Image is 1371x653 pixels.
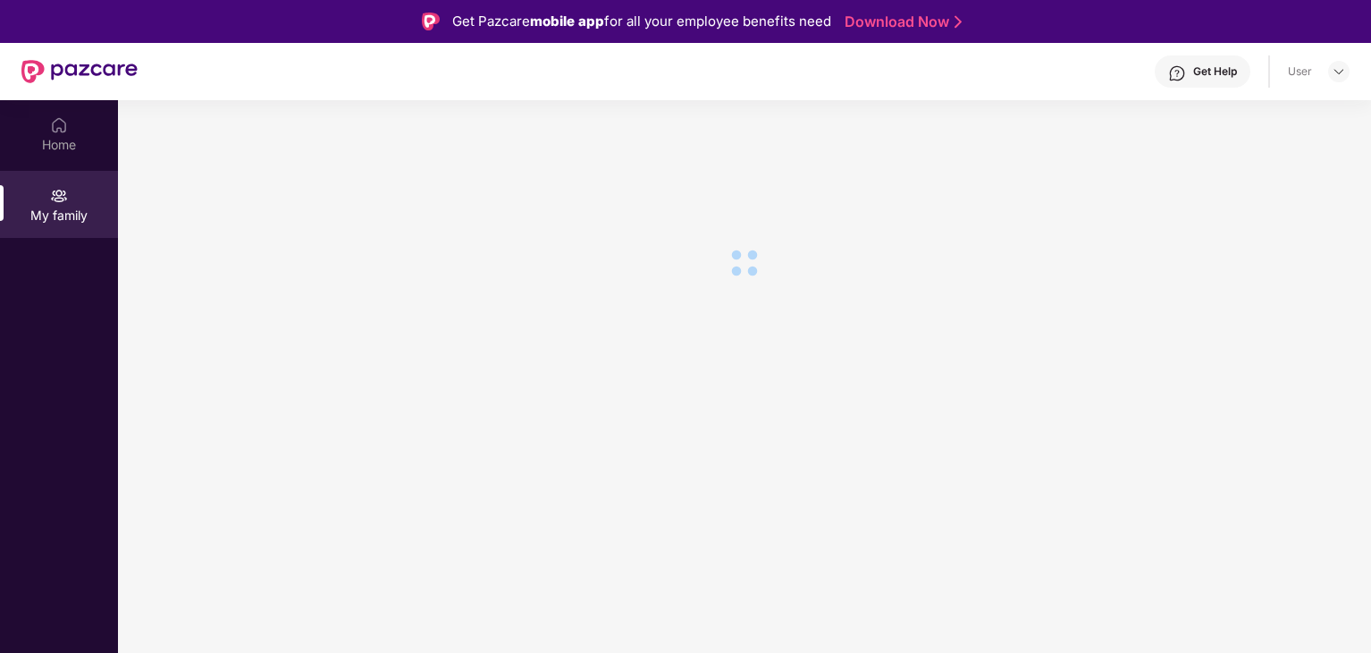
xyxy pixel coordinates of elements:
[1332,64,1346,79] img: svg+xml;base64,PHN2ZyBpZD0iRHJvcGRvd24tMzJ4MzIiIHhtbG5zPSJodHRwOi8vd3d3LnczLm9yZy8yMDAwL3N2ZyIgd2...
[845,13,956,31] a: Download Now
[1168,64,1186,82] img: svg+xml;base64,PHN2ZyBpZD0iSGVscC0zMngzMiIgeG1sbnM9Imh0dHA6Ly93d3cudzMub3JnLzIwMDAvc3ZnIiB3aWR0aD...
[50,116,68,134] img: svg+xml;base64,PHN2ZyBpZD0iSG9tZSIgeG1sbnM9Imh0dHA6Ly93d3cudzMub3JnLzIwMDAvc3ZnIiB3aWR0aD0iMjAiIG...
[1288,64,1312,79] div: User
[422,13,440,30] img: Logo
[50,187,68,205] img: svg+xml;base64,PHN2ZyB3aWR0aD0iMjAiIGhlaWdodD0iMjAiIHZpZXdCb3g9IjAgMCAyMCAyMCIgZmlsbD0ibm9uZSIgeG...
[452,11,831,32] div: Get Pazcare for all your employee benefits need
[1193,64,1237,79] div: Get Help
[530,13,604,30] strong: mobile app
[955,13,962,31] img: Stroke
[21,60,138,83] img: New Pazcare Logo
